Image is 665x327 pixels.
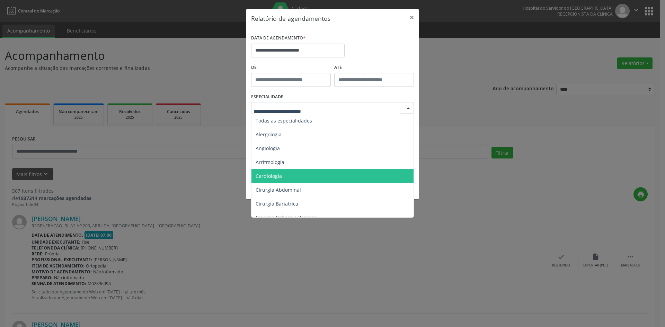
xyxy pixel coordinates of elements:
[256,131,282,138] span: Alergologia
[256,214,317,221] span: Cirurgia Cabeça e Pescoço
[251,62,331,73] label: De
[256,117,312,124] span: Todas as especialidades
[256,173,282,179] span: Cardiologia
[334,62,414,73] label: ATÉ
[256,145,280,152] span: Angiologia
[256,200,298,207] span: Cirurgia Bariatrica
[251,33,305,44] label: DATA DE AGENDAMENTO
[405,9,419,26] button: Close
[256,159,284,165] span: Arritmologia
[256,187,301,193] span: Cirurgia Abdominal
[251,92,283,102] label: ESPECIALIDADE
[251,14,330,23] h5: Relatório de agendamentos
